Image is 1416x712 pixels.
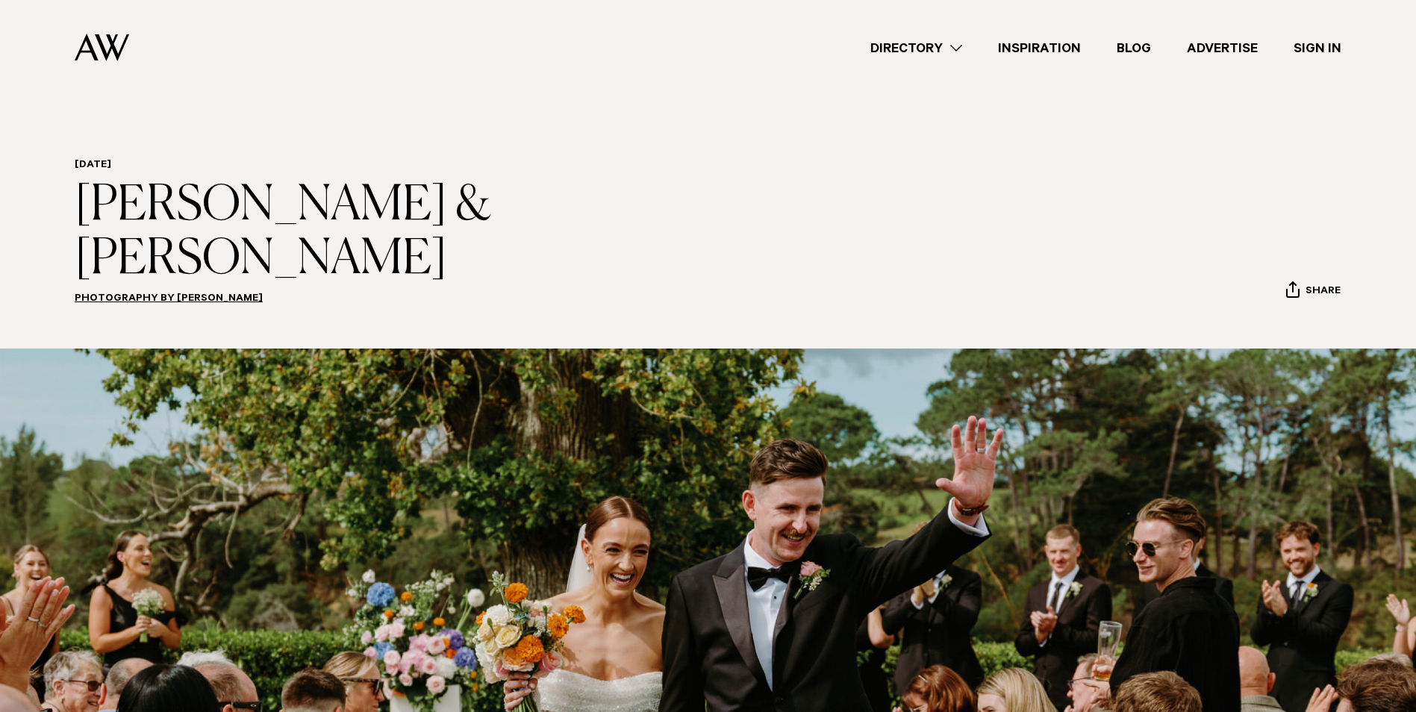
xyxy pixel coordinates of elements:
[852,38,980,58] a: Directory
[75,34,129,61] img: Auckland Weddings Logo
[1285,281,1341,303] button: Share
[75,159,765,173] h6: [DATE]
[1306,285,1341,299] span: Share
[75,293,263,305] a: Photography by [PERSON_NAME]
[1276,38,1359,58] a: Sign In
[980,38,1099,58] a: Inspiration
[75,179,765,287] h1: [PERSON_NAME] & [PERSON_NAME]
[1169,38,1276,58] a: Advertise
[1099,38,1169,58] a: Blog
